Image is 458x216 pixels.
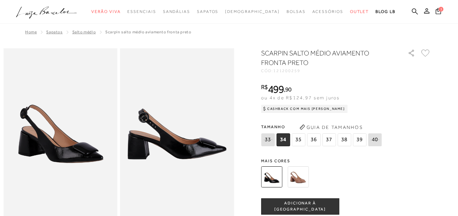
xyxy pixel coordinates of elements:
[225,5,280,18] a: noSubCategoriesText
[287,5,306,18] a: categoryNavScreenReaderText
[312,9,343,14] span: Acessórios
[312,5,343,18] a: categoryNavScreenReaderText
[261,198,339,215] button: ADICIONAR À [GEOGRAPHIC_DATA]
[46,30,62,34] a: Sapatos
[163,5,190,18] a: categoryNavScreenReaderText
[375,5,395,18] a: BLOG LB
[292,133,305,146] span: 35
[261,84,268,90] i: R$
[350,9,369,14] span: Outlet
[353,133,366,146] span: 39
[225,9,280,14] span: [DEMOGRAPHIC_DATA]
[375,9,395,14] span: BLOG LB
[91,9,121,14] span: Verão Viva
[273,68,300,73] span: 121200259
[25,30,37,34] a: Home
[350,5,369,18] a: categoryNavScreenReaderText
[261,105,348,113] div: Cashback com Mais [PERSON_NAME]
[284,86,292,93] i: ,
[91,5,121,18] a: categoryNavScreenReaderText
[197,5,218,18] a: categoryNavScreenReaderText
[434,7,443,17] button: 1
[297,122,365,133] button: Guia de Tamanhos
[368,133,382,146] span: 40
[261,159,431,163] span: Mais cores
[127,5,156,18] a: categoryNavScreenReaderText
[261,122,383,132] span: Tamanho
[288,166,309,187] img: SCARPIN SALTO MÉDIO AVIAMENTO FRONTAL ROUGE
[127,9,156,14] span: Essenciais
[285,86,292,93] span: 90
[322,133,336,146] span: 37
[197,9,218,14] span: Sapatos
[261,133,275,146] span: 33
[261,48,388,67] h1: SCARPIN SALTO MÉDIO AVIAMENTO FRONTA PRETO
[439,7,443,12] span: 1
[268,83,284,95] span: 499
[307,133,320,146] span: 36
[276,133,290,146] span: 34
[261,200,339,212] span: ADICIONAR À [GEOGRAPHIC_DATA]
[287,9,306,14] span: Bolsas
[261,95,340,100] span: ou 4x de R$124,97 sem juros
[261,166,282,187] img: SCARPIN SALTO MÉDIO AVIAMENTO FRONTA PRETO
[105,30,191,34] span: SCARPIN SALTO MÉDIO AVIAMENTO FRONTA PRETO
[337,133,351,146] span: 38
[163,9,190,14] span: Sandálias
[261,69,397,73] div: CÓD:
[72,30,96,34] a: Salto Médio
